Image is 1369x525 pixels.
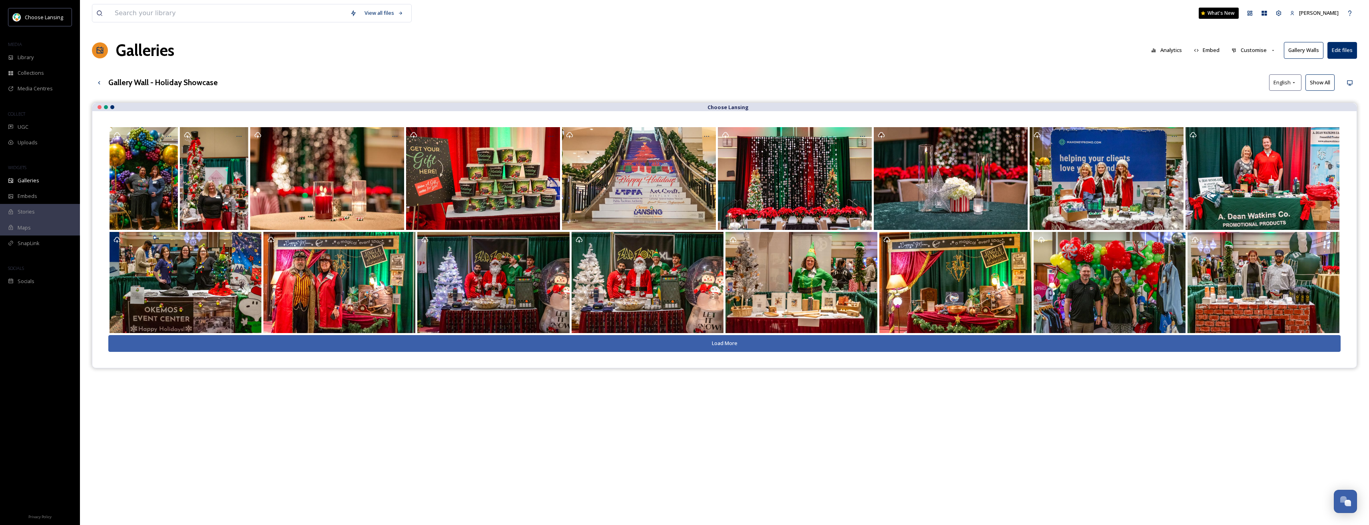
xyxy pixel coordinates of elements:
[249,127,405,230] a: Opens media popup. Media description: Holiday Showcasw 2024 (2).jpg.
[361,5,407,21] a: View all files
[879,232,1032,333] a: Opens media popup. Media description: Holiday Showcasw 2024 (12).jpg.
[1199,8,1239,19] a: What's New
[707,104,749,111] strong: Choose Lansing
[263,232,416,333] a: Opens media popup. Media description: Holiday Showcasw 2024 (11).jpg.
[405,127,561,230] a: Opens media popup. Media description: Holiday Showcasw 2024 (1).jpg.
[18,123,28,131] span: UGC
[28,514,52,519] span: Privacy Policy
[1190,42,1224,58] button: Embed
[1299,9,1339,16] span: [PERSON_NAME]
[1228,42,1280,58] button: Customise
[109,127,179,230] a: Opens media popup. Media description: Holiday Showcase.jpg.
[1327,42,1357,58] button: Edit files
[28,511,52,521] a: Privacy Policy
[561,127,717,230] a: Opens media popup. Media description: Holiday Showcasw 2024 (5).jpg.
[8,164,26,170] span: WIDGETS
[1147,42,1190,58] a: Analytics
[18,69,44,77] span: Collections
[416,232,570,333] a: Opens media popup. Media description: Holiday Showcasw 2024 (9).jpg.
[717,127,873,230] a: Opens media popup. Media description: Holiday Showcasw 2024 (3).jpg.
[1186,232,1340,333] a: Opens media popup. Media description: Holiday Showcasw 2024 (16).jpg.
[18,240,40,247] span: SnapLink
[18,277,34,285] span: Socials
[1334,490,1357,513] button: Open Chat
[1284,42,1323,58] button: Gallery Walls
[18,208,35,216] span: Stories
[18,54,34,61] span: Library
[18,224,31,232] span: Maps
[18,139,38,146] span: Uploads
[8,41,22,47] span: MEDIA
[873,127,1029,230] a: Opens media popup. Media description: Holiday Showcasw 2024 (4).jpg.
[1147,42,1186,58] button: Analytics
[108,335,1341,351] button: Load More
[1286,5,1343,21] a: [PERSON_NAME]
[111,4,346,22] input: Search your library
[570,232,724,333] a: Opens media popup. Media description: Holiday Showcasw 2024 (10).jpg.
[18,85,53,92] span: Media Centres
[1032,232,1186,333] a: Opens media popup. Media description: Holiday Showcasw 2024 (18).jpg.
[116,38,174,62] a: Galleries
[1184,127,1340,230] a: Opens media popup. Media description: Holiday Showcasw 2024 (6).jpg.
[8,265,24,271] span: SOCIALS
[108,232,262,333] a: Opens media popup. Media description: Holiday Showcasw 2024 (8).jpg.
[18,192,37,200] span: Embeds
[1305,74,1335,91] button: Show All
[179,127,249,230] a: Opens media popup. Media description: Holiday Showcasw 2024 (30).jpg.
[18,177,39,184] span: Galleries
[1273,79,1291,86] span: English
[1028,127,1184,230] a: Opens media popup. Media description: Holiday Showcasw 2024 (7).jpg.
[8,111,25,117] span: COLLECT
[13,13,21,21] img: logo.jpeg
[25,14,63,21] span: Choose Lansing
[725,232,879,333] a: Opens media popup. Media description: Holiday Showcasw 2024 (15).jpg.
[108,77,218,88] h3: Gallery Wall - Holiday Showcase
